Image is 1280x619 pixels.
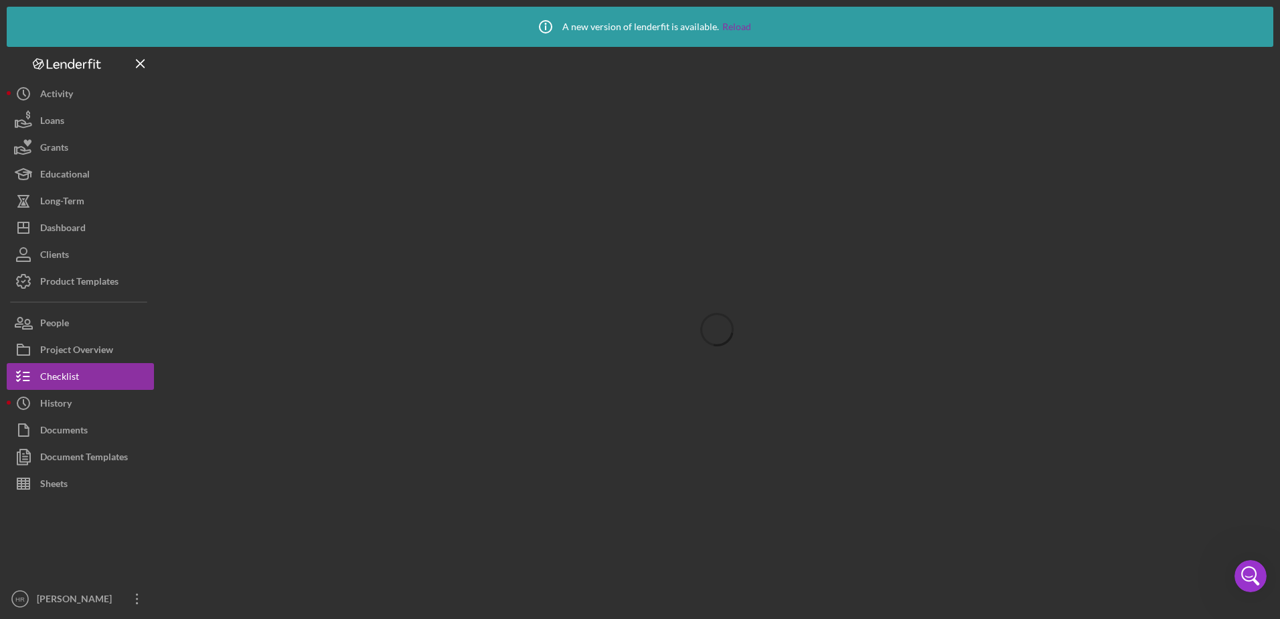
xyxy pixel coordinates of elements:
[40,107,64,137] div: Loans
[7,417,154,443] button: Documents
[212,452,234,461] span: Help
[15,596,25,603] text: HR
[111,452,157,461] span: Messages
[40,214,86,245] div: Dashboard
[7,214,154,241] button: Dashboard
[722,21,751,32] a: Reload
[230,21,254,46] div: Close
[40,363,79,393] div: Checklist
[529,10,751,44] div: A new version of lenderfit is available.
[40,336,113,366] div: Project Overview
[7,336,154,363] button: Project Overview
[7,107,154,134] button: Loans
[7,390,154,417] button: History
[40,80,73,111] div: Activity
[89,418,178,472] button: Messages
[29,452,60,461] span: Home
[40,417,88,447] div: Documents
[179,418,268,472] button: Help
[33,586,121,616] div: [PERSON_NAME]
[7,443,154,470] button: Document Templates
[40,470,68,500] div: Sheets
[7,161,154,188] button: Educational
[7,241,154,268] button: Clients
[40,443,128,474] div: Document Templates
[7,188,154,214] button: Long-Term
[40,134,68,164] div: Grants
[7,363,154,390] button: Checklist
[40,268,118,298] div: Product Templates
[40,241,69,271] div: Clients
[27,95,241,141] p: Hi [PERSON_NAME] 👋
[40,188,84,218] div: Long-Term
[7,309,154,336] button: People
[182,21,209,48] img: Profile image for Christina
[7,470,154,497] button: Sheets
[7,268,154,295] button: Product Templates
[7,586,154,612] button: HR[PERSON_NAME]
[27,25,48,47] img: logo
[40,161,90,191] div: Educational
[27,141,241,163] p: How can we help?
[40,309,69,340] div: People
[7,80,154,107] button: Activity
[1234,560,1267,592] iframe: Intercom live chat
[7,134,154,161] button: Grants
[40,390,72,420] div: History
[157,21,183,48] img: Profile image for Allison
